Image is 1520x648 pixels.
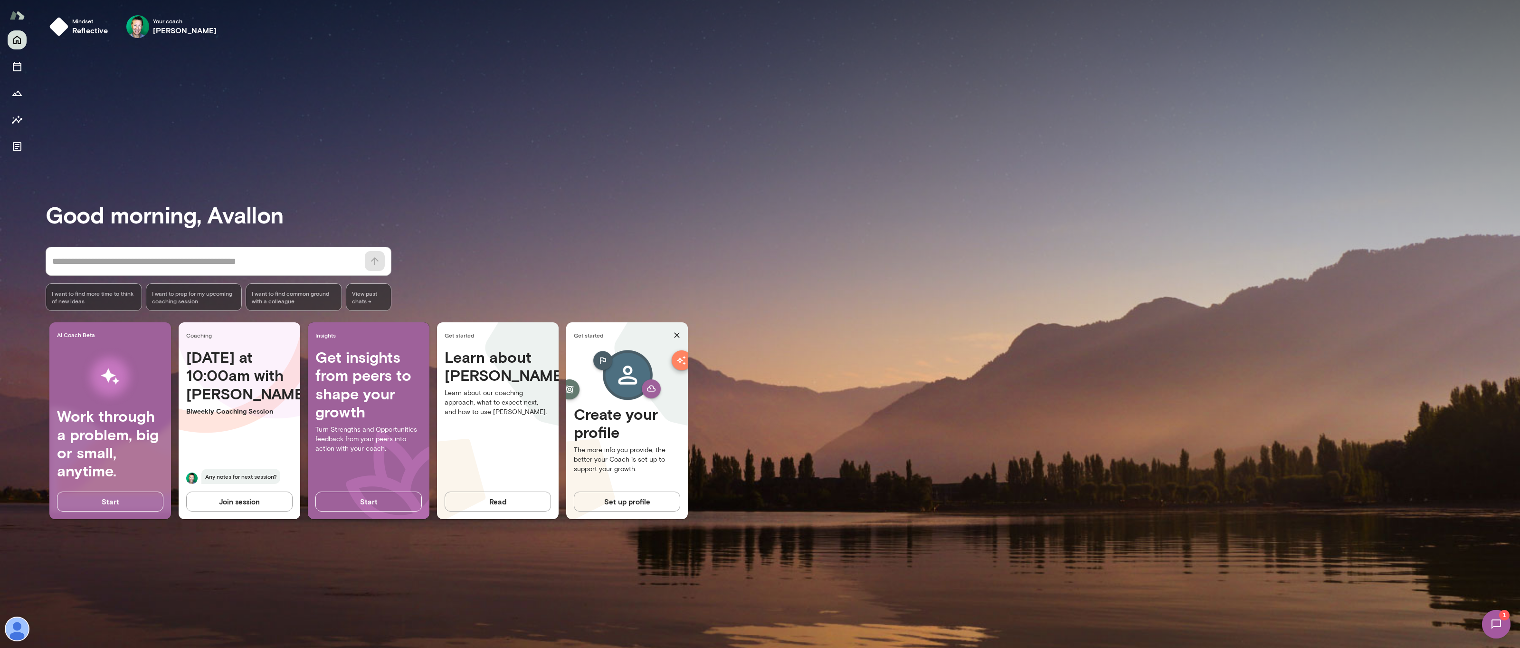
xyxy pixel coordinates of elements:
[315,492,422,512] button: Start
[578,348,676,405] img: Create profile
[186,331,296,339] span: Coaching
[153,17,217,25] span: Your coach
[574,405,680,442] h4: Create your profile
[8,30,27,49] button: Home
[57,492,163,512] button: Start
[574,445,680,474] p: The more info you provide, the better your Coach is set up to support your growth.
[445,331,555,339] span: Get started
[6,618,28,640] img: Avallon Azevedo
[52,290,136,305] span: I want to find more time to think of new ideas
[46,201,1520,228] h3: Good morning, Avallon
[346,283,391,311] span: View past chats ->
[152,290,236,305] span: I want to prep for my upcoming coaching session
[315,425,422,454] p: Turn Strengths and Opportunities feedback from your peers into action with your coach.
[445,492,551,512] button: Read
[315,331,426,339] span: Insights
[120,11,224,42] div: Brian LawrenceYour coach[PERSON_NAME]
[186,492,293,512] button: Join session
[9,6,25,24] img: Mento
[8,57,27,76] button: Sessions
[72,25,108,36] h6: reflective
[186,348,293,403] h4: [DATE] at 10:00am with [PERSON_NAME]
[68,347,152,407] img: AI Workflows
[315,348,422,421] h4: Get insights from peers to shape your growth
[252,290,336,305] span: I want to find common ground with a colleague
[186,406,293,416] p: Biweekly Coaching Session
[445,388,551,417] p: Learn about our coaching approach, what to expect next, and how to use [PERSON_NAME].
[153,25,217,36] h6: [PERSON_NAME]
[126,15,149,38] img: Brian Lawrence
[146,283,242,311] div: I want to prep for my upcoming coaching session
[72,17,108,25] span: Mindset
[8,137,27,156] button: Documents
[8,84,27,103] button: Growth Plan
[46,11,116,42] button: Mindsetreflective
[201,469,280,484] span: Any notes for next session?
[574,331,670,339] span: Get started
[46,283,142,311] div: I want to find more time to think of new ideas
[8,110,27,129] button: Insights
[574,492,680,512] button: Set up profile
[57,407,163,480] h4: Work through a problem, big or small, anytime.
[186,473,198,484] img: Brian
[445,348,551,385] h4: Learn about [PERSON_NAME]
[49,17,68,36] img: mindset
[57,331,167,339] span: AI Coach Beta
[246,283,342,311] div: I want to find common ground with a colleague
